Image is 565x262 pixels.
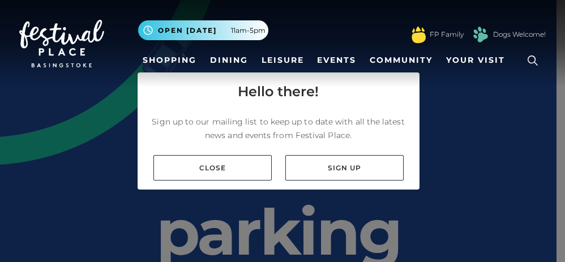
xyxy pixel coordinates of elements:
[206,50,252,71] a: Dining
[442,50,515,71] a: Your Visit
[158,25,217,36] span: Open [DATE]
[446,54,505,66] span: Your Visit
[257,50,309,71] a: Leisure
[138,20,268,40] button: Open [DATE] 11am-5pm
[153,155,272,181] a: Close
[285,155,404,181] a: Sign up
[493,29,546,40] a: Dogs Welcome!
[365,50,437,71] a: Community
[19,20,104,67] img: Festival Place Logo
[231,25,266,36] span: 11am-5pm
[238,81,319,102] h4: Hello there!
[430,29,464,40] a: FP Family
[147,115,410,142] p: Sign up to our mailing list to keep up to date with all the latest news and events from Festival ...
[138,50,201,71] a: Shopping
[313,50,361,71] a: Events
